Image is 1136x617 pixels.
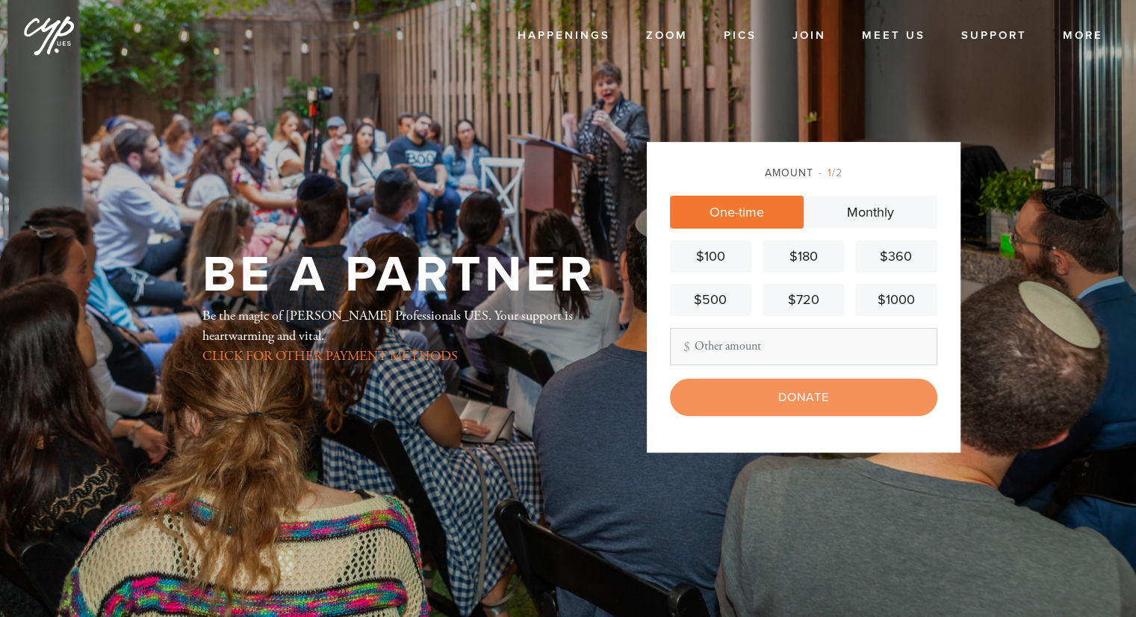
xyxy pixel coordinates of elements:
a: $100 [670,241,751,273]
a: Happenings [506,22,621,50]
a: Join [781,22,837,50]
a: $500 [670,284,751,316]
div: Amount [670,165,937,181]
div: Be the magic of [PERSON_NAME] Professionals UES. Your support is heartwarming and vital. [202,306,598,366]
a: $360 [855,241,937,273]
span: /2 [819,167,842,179]
a: CLICK FOR OTHER PAYMENT METHODS [202,347,458,365]
a: Monthly [804,196,937,229]
span: 1 [828,167,832,179]
input: Other amount [670,328,937,365]
a: Support [950,22,1038,50]
a: Pics [713,22,768,50]
a: Zoom [635,22,699,50]
div: $360 [861,247,931,267]
img: cyp%20logo%20%28Jan%202025%29.png [22,7,76,61]
a: One-time [670,196,804,229]
div: $180 [769,247,838,267]
div: $100 [676,247,745,267]
a: More [1052,22,1114,50]
h1: Be a Partner [202,251,596,300]
a: $1000 [855,284,937,316]
a: $720 [763,284,844,316]
a: Meet Us [851,22,937,50]
div: $720 [769,290,838,310]
a: $180 [763,241,844,273]
div: $1000 [861,290,931,310]
div: $500 [676,290,745,310]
